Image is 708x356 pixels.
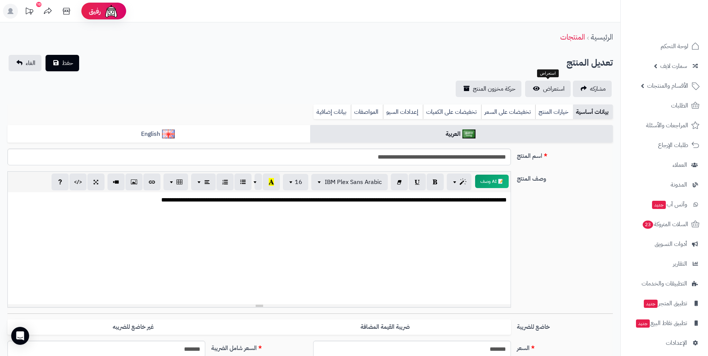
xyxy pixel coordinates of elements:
[590,84,606,93] span: مشاركه
[652,201,666,209] span: جديد
[36,2,41,7] div: 10
[473,84,515,93] span: حركة مخزون المنتج
[666,338,687,348] span: الإعدادات
[625,136,704,154] a: طلبات الإرجاع
[351,104,383,119] a: المواصفات
[525,81,571,97] a: استعراض
[20,4,38,21] a: تحديثات المنصة
[560,31,585,43] a: المنتجات
[295,178,302,187] span: 16
[383,104,423,119] a: إعدادات السيو
[311,174,388,190] button: IBM Plex Sans Arabic
[514,171,616,183] label: وصف المنتج
[651,199,687,210] span: وآتس آب
[643,221,653,229] span: 23
[625,235,704,253] a: أدوات التسويق
[462,129,475,138] img: العربية
[625,314,704,332] a: تطبيق نقاط البيعجديد
[325,178,382,187] span: IBM Plex Sans Arabic
[591,31,613,43] a: الرئيسية
[625,196,704,213] a: وآتس آبجديد
[537,69,559,78] div: استعراض
[514,341,616,353] label: السعر
[481,104,535,119] a: تخفيضات على السعر
[475,175,509,188] button: 📝 AI وصف
[625,275,704,293] a: التطبيقات والخدمات
[456,81,521,97] a: حركة مخزون المنتج
[671,100,688,111] span: الطلبات
[46,55,79,71] button: حفظ
[673,160,687,170] span: العملاء
[283,174,308,190] button: 16
[423,104,481,119] a: تخفيضات على الكميات
[26,59,35,68] span: الغاء
[673,259,687,269] span: التقارير
[644,300,658,308] span: جديد
[259,319,511,335] label: ضريبة القيمة المضافة
[647,81,688,91] span: الأقسام والمنتجات
[567,55,613,71] h2: تعديل المنتج
[573,81,612,97] a: مشاركه
[655,239,687,249] span: أدوات التسويق
[625,156,704,174] a: العملاء
[625,116,704,134] a: المراجعات والأسئلة
[89,7,101,16] span: رفيق
[9,55,41,71] a: الغاء
[642,219,688,229] span: السلات المتروكة
[671,179,687,190] span: المدونة
[514,319,616,331] label: خاضع للضريبة
[543,84,565,93] span: استعراض
[625,255,704,273] a: التقارير
[7,125,310,143] a: English
[625,294,704,312] a: تطبيق المتجرجديد
[625,97,704,115] a: الطلبات
[625,176,704,194] a: المدونة
[11,327,29,345] div: Open Intercom Messenger
[625,334,704,352] a: الإعدادات
[310,125,613,143] a: العربية
[7,319,259,335] label: غير خاضع للضريبه
[625,37,704,55] a: لوحة التحكم
[62,59,73,68] span: حفظ
[635,318,687,328] span: تطبيق نقاط البيع
[208,341,310,353] label: السعر شامل الضريبة
[646,120,688,131] span: المراجعات والأسئلة
[658,140,688,150] span: طلبات الإرجاع
[535,104,573,119] a: خيارات المنتج
[636,319,650,328] span: جديد
[162,129,175,138] img: English
[625,215,704,233] a: السلات المتروكة23
[660,61,687,71] span: سمارت لايف
[314,104,351,119] a: بيانات إضافية
[573,104,613,119] a: بيانات أساسية
[104,4,119,19] img: ai-face.png
[642,278,687,289] span: التطبيقات والخدمات
[643,298,687,309] span: تطبيق المتجر
[661,41,688,51] span: لوحة التحكم
[514,149,616,160] label: اسم المنتج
